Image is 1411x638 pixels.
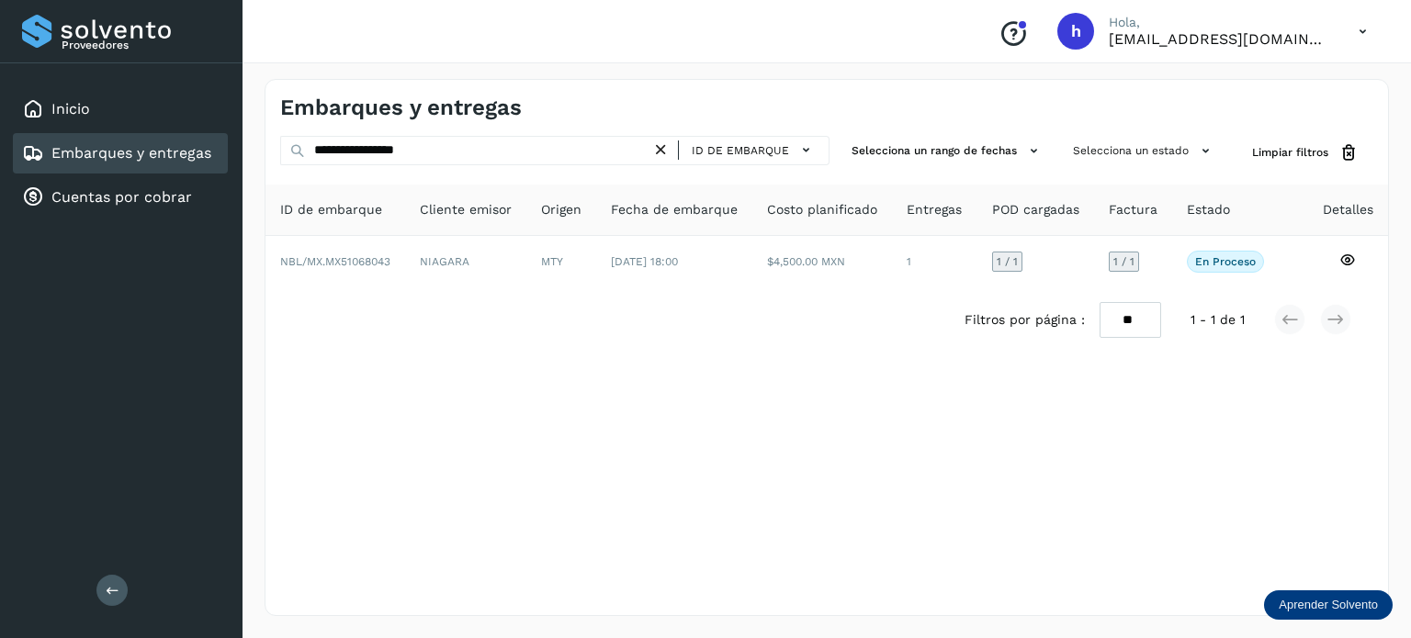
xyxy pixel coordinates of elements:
[767,200,877,219] span: Costo planificado
[1191,310,1245,330] span: 1 - 1 de 1
[611,200,738,219] span: Fecha de embarque
[51,188,192,206] a: Cuentas por cobrar
[1109,30,1329,48] p: hpichardo@karesan.com.mx
[51,100,90,118] a: Inicio
[844,136,1051,166] button: Selecciona un rango de fechas
[692,142,789,159] span: ID de embarque
[907,200,962,219] span: Entregas
[752,236,892,287] td: $4,500.00 MXN
[405,236,526,287] td: NIAGARA
[62,39,220,51] p: Proveedores
[280,255,390,268] span: NBL/MX.MX51068043
[280,95,522,121] h4: Embarques y entregas
[1109,15,1329,30] p: Hola,
[420,200,512,219] span: Cliente emisor
[892,236,976,287] td: 1
[997,256,1018,267] span: 1 / 1
[1264,590,1393,620] div: Aprender Solvento
[992,200,1079,219] span: POD cargadas
[1195,255,1256,268] p: En proceso
[1109,200,1157,219] span: Factura
[13,89,228,129] div: Inicio
[526,236,596,287] td: MTY
[51,144,211,162] a: Embarques y entregas
[1252,144,1328,161] span: Limpiar filtros
[280,200,382,219] span: ID de embarque
[13,177,228,218] div: Cuentas por cobrar
[1323,200,1373,219] span: Detalles
[1187,200,1230,219] span: Estado
[541,200,581,219] span: Origen
[965,310,1085,330] span: Filtros por página :
[13,133,228,173] div: Embarques y entregas
[1279,598,1378,612] p: Aprender Solvento
[686,137,821,163] button: ID de embarque
[1237,136,1373,170] button: Limpiar filtros
[611,255,678,268] span: [DATE] 18:00
[1066,136,1223,166] button: Selecciona un estado
[1113,256,1134,267] span: 1 / 1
